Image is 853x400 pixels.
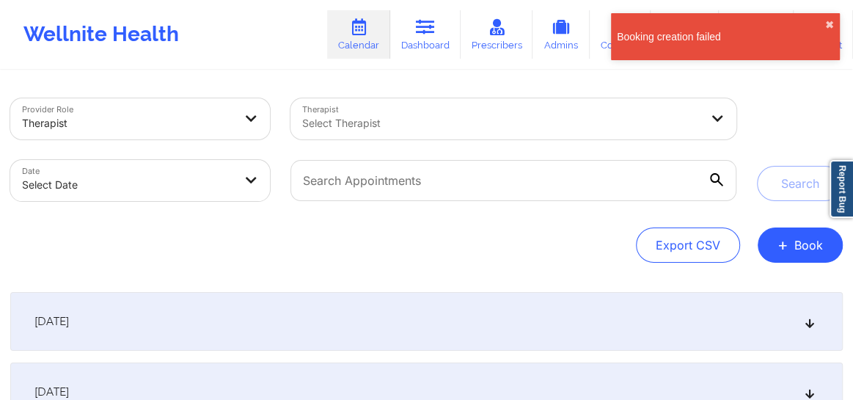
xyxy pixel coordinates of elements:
[532,10,590,59] a: Admins
[34,314,69,329] span: [DATE]
[777,241,788,249] span: +
[22,169,233,201] div: Select Date
[390,10,461,59] a: Dashboard
[327,10,390,59] a: Calendar
[34,385,69,399] span: [DATE]
[617,29,825,44] div: Booking creation failed
[590,10,651,59] a: Coaches
[758,228,843,263] button: +Book
[290,160,736,201] input: Search Appointments
[825,19,834,31] button: close
[757,166,843,201] button: Search
[830,160,853,218] a: Report Bug
[22,107,233,139] div: Therapist
[461,10,533,59] a: Prescribers
[636,228,740,263] button: Export CSV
